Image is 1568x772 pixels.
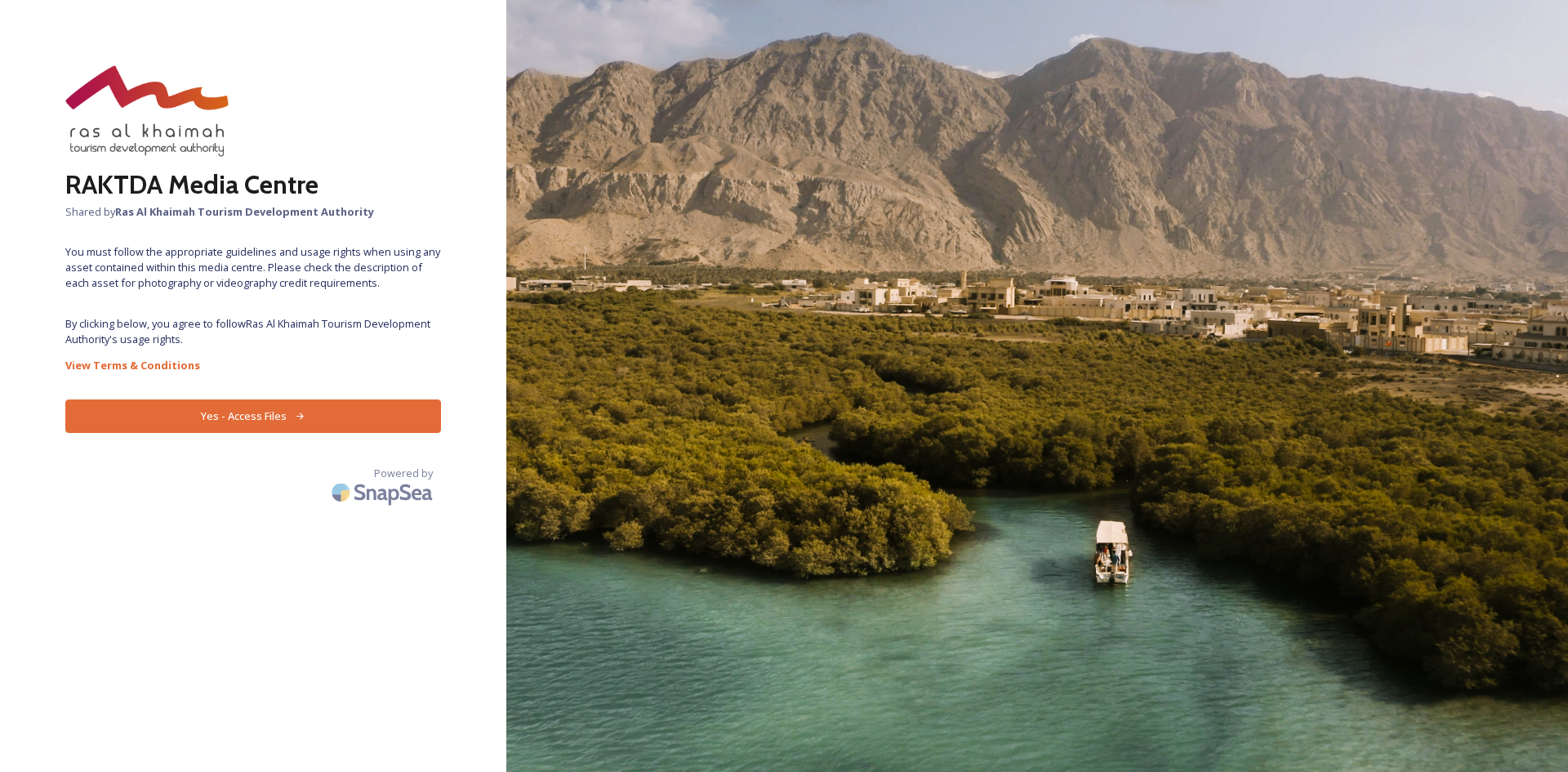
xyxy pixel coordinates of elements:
span: You must follow the appropriate guidelines and usage rights when using any asset contained within... [65,244,441,292]
strong: View Terms & Conditions [65,358,200,373]
h2: RAKTDA Media Centre [65,165,441,204]
span: By clicking below, you agree to follow Ras Al Khaimah Tourism Development Authority 's usage rights. [65,316,441,347]
img: SnapSea Logo [327,473,441,511]
a: View Terms & Conditions [65,355,441,375]
span: Shared by [65,204,441,220]
button: Yes - Access Files [65,399,441,433]
span: Powered by [374,466,433,481]
strong: Ras Al Khaimah Tourism Development Authority [115,204,374,219]
img: raktda_eng_new-stacked-logo_rgb.png [65,65,229,157]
